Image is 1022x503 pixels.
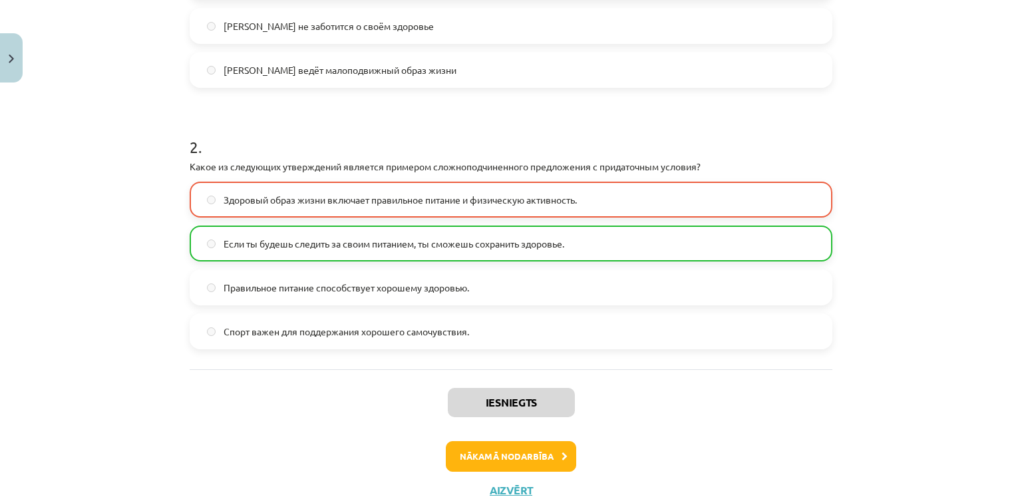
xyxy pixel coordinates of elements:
[224,237,564,251] span: Если ты будешь следить за своим питанием, ты сможешь сохранить здоровье.
[224,19,434,33] span: [PERSON_NAME] не заботится о своём здоровье
[224,325,469,339] span: Спорт важен для поддержания хорошего самочувствия.
[486,484,536,497] button: Aizvērt
[224,281,469,295] span: Правильное питание способствует хорошему здоровью.
[9,55,14,63] img: icon-close-lesson-0947bae3869378f0d4975bcd49f059093ad1ed9edebbc8119c70593378902aed.svg
[224,63,456,77] span: [PERSON_NAME] ведёт малоподвижный образ жизни
[448,388,575,417] button: Iesniegts
[207,66,216,75] input: [PERSON_NAME] ведёт малоподвижный образ жизни
[207,240,216,248] input: Если ты будешь следить за своим питанием, ты сможешь сохранить здоровье.
[207,283,216,292] input: Правильное питание способствует хорошему здоровью.
[190,114,832,156] h1: 2 .
[207,22,216,31] input: [PERSON_NAME] не заботится о своём здоровье
[446,441,576,472] button: Nākamā nodarbība
[224,193,577,207] span: Здоровый образ жизни включает правильное питание и физическую активность.
[207,196,216,204] input: Здоровый образ жизни включает правильное питание и физическую активность.
[207,327,216,336] input: Спорт важен для поддержания хорошего самочувствия.
[190,160,832,174] p: Какое из следующих утверждений является примером сложноподчиненного предложения с придаточным усл...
